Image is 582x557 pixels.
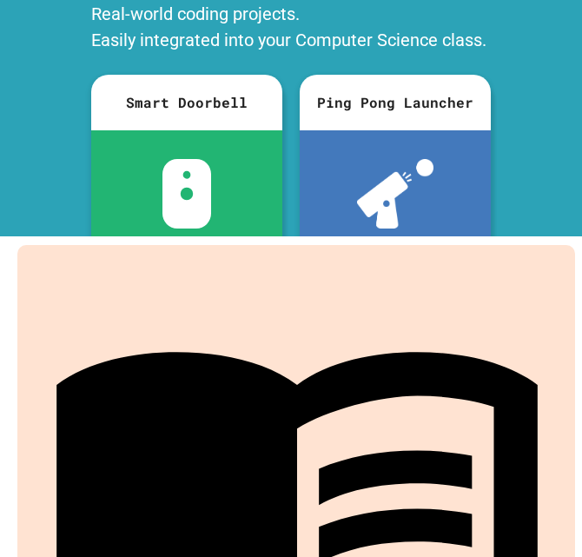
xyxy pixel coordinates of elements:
div: Ping Pong Launcher [300,75,491,130]
img: ppl-with-ball.png [357,159,434,229]
img: sdb-white.svg [162,159,212,229]
div: Smart Doorbell [91,75,282,130]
